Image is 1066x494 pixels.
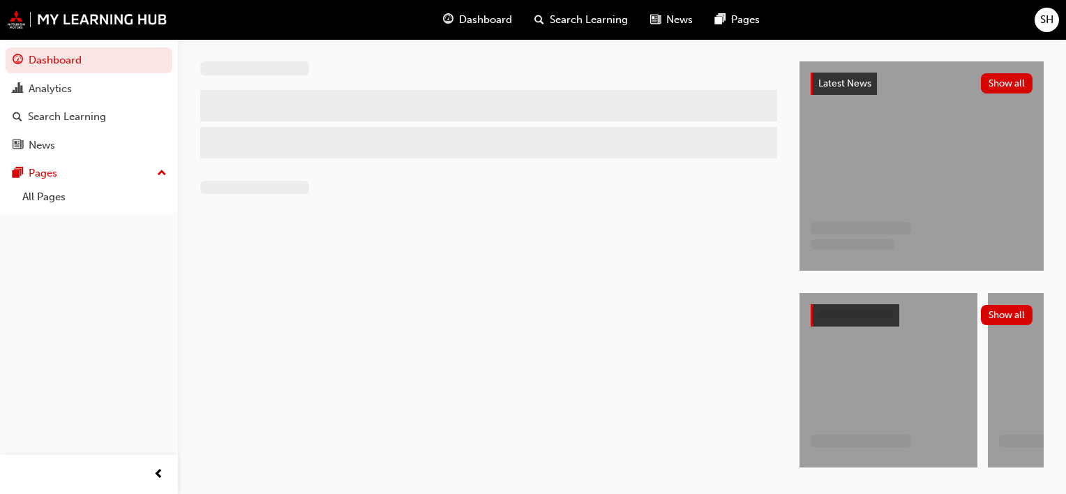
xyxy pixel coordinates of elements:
a: Dashboard [6,47,172,73]
div: Pages [29,165,57,181]
button: DashboardAnalyticsSearch LearningNews [6,45,172,160]
span: up-icon [157,165,167,183]
span: SH [1040,12,1053,28]
button: Pages [6,160,172,186]
div: Analytics [29,81,72,97]
img: mmal [7,10,167,29]
button: SH [1035,8,1059,32]
span: news-icon [650,11,661,29]
span: guage-icon [13,54,23,67]
span: Dashboard [459,12,512,28]
span: News [666,12,693,28]
span: news-icon [13,140,23,152]
span: pages-icon [13,167,23,180]
a: News [6,133,172,158]
span: search-icon [13,111,22,123]
span: Search Learning [550,12,628,28]
div: News [29,137,55,154]
a: guage-iconDashboard [432,6,523,34]
a: Analytics [6,76,172,102]
span: prev-icon [153,466,164,484]
a: Show all [811,304,1033,327]
span: search-icon [534,11,544,29]
a: pages-iconPages [704,6,771,34]
div: Search Learning [28,109,106,125]
a: Latest NewsShow all [811,73,1033,95]
a: All Pages [17,186,172,208]
button: Show all [981,305,1033,325]
span: Latest News [818,77,871,89]
a: search-iconSearch Learning [523,6,639,34]
a: Search Learning [6,104,172,130]
span: pages-icon [715,11,726,29]
span: guage-icon [443,11,453,29]
span: chart-icon [13,83,23,96]
button: Show all [981,73,1033,93]
a: news-iconNews [639,6,704,34]
span: Pages [731,12,760,28]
